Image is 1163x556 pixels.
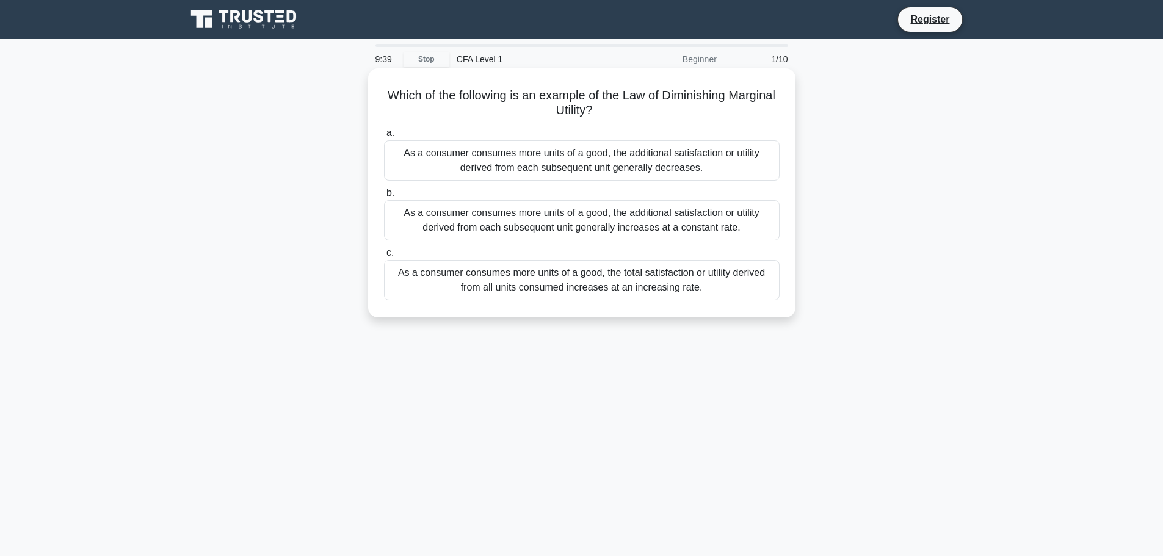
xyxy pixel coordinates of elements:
div: CFA Level 1 [449,47,617,71]
div: Beginner [617,47,724,71]
div: As a consumer consumes more units of a good, the total satisfaction or utility derived from all u... [384,260,780,300]
a: Register [903,12,957,27]
h5: Which of the following is an example of the Law of Diminishing Marginal Utility? [383,88,781,118]
div: 9:39 [368,47,404,71]
span: a. [386,128,394,138]
div: As a consumer consumes more units of a good, the additional satisfaction or utility derived from ... [384,140,780,181]
a: Stop [404,52,449,67]
div: As a consumer consumes more units of a good, the additional satisfaction or utility derived from ... [384,200,780,240]
span: c. [386,247,394,258]
div: 1/10 [724,47,795,71]
span: b. [386,187,394,198]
